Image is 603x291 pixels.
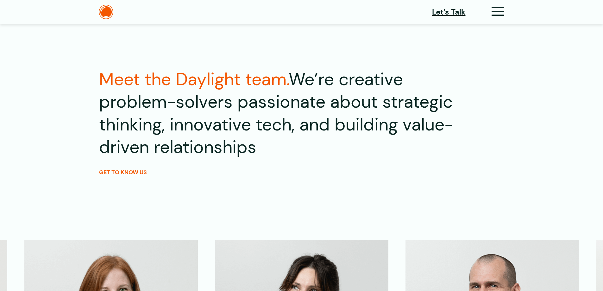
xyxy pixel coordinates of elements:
[99,68,464,159] h2: We’re creative problem-solvers passionate about strategic thinking, innovative tech, and building...
[99,5,113,19] img: The Daylight Studio Logo
[432,6,466,18] a: Let’s Talk
[99,68,289,91] span: Meet the Daylight team.
[99,169,147,176] a: Get to know us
